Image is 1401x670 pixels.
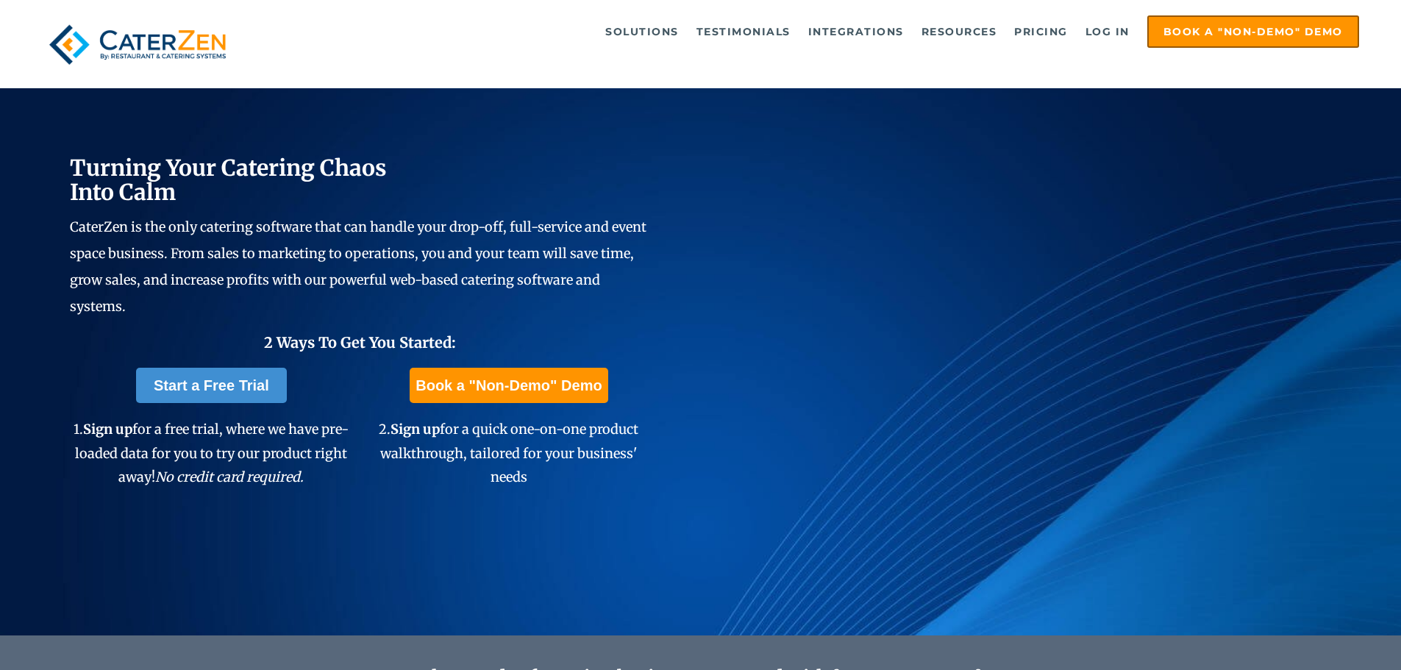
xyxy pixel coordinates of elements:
em: No credit card required. [155,468,304,485]
a: Start a Free Trial [136,368,287,403]
span: 2 Ways To Get You Started: [264,333,456,352]
span: Sign up [391,421,440,438]
a: Integrations [801,17,911,46]
span: Sign up [83,421,132,438]
a: Book a "Non-Demo" Demo [410,368,607,403]
img: caterzen [42,15,233,74]
a: Solutions [598,17,686,46]
a: Testimonials [689,17,798,46]
a: Pricing [1007,17,1075,46]
a: Resources [914,17,1005,46]
span: CaterZen is the only catering software that can handle your drop-off, full-service and event spac... [70,218,646,315]
span: 2. for a quick one-on-one product walkthrough, tailored for your business' needs [379,421,638,485]
span: 1. for a free trial, where we have pre-loaded data for you to try our product right away! [74,421,349,485]
span: Turning Your Catering Chaos Into Calm [70,154,387,206]
a: Book a "Non-Demo" Demo [1147,15,1359,48]
div: Navigation Menu [267,15,1359,48]
a: Log in [1078,17,1137,46]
